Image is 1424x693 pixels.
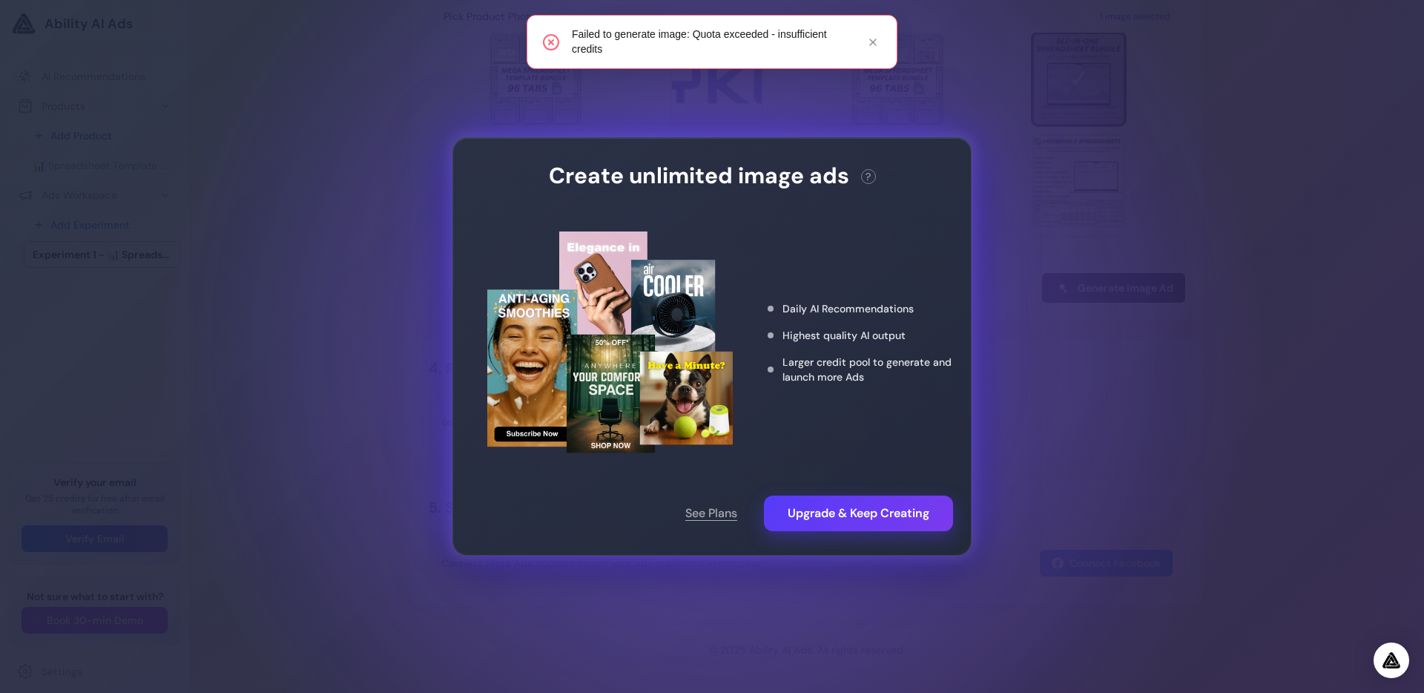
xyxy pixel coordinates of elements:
div: Failed to generate image: Quota exceeded - insufficient credits [572,27,852,56]
span: Highest quality AI output [782,328,906,343]
img: Upgrade [487,231,733,454]
span: ? [866,169,871,184]
h3: Create unlimited image ads [549,162,849,190]
button: See Plans [667,496,755,531]
div: Open Intercom Messenger [1374,643,1409,678]
span: Daily AI Recommendations [782,301,914,316]
span: Larger credit pool to generate and launch more Ads [782,355,953,384]
button: Upgrade & Keep Creating [764,496,953,531]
